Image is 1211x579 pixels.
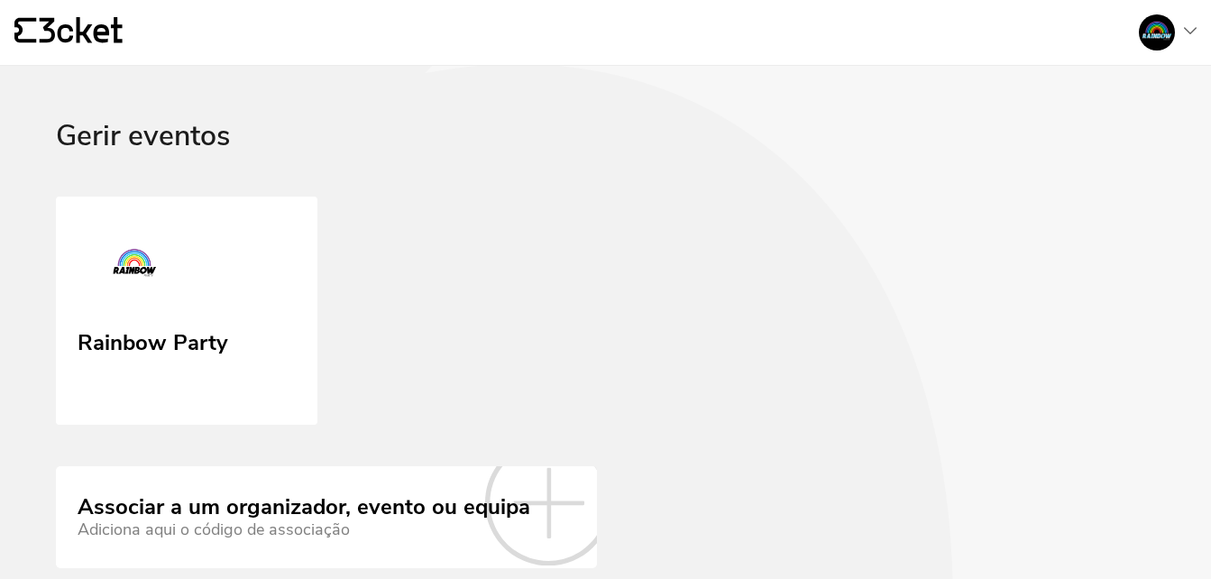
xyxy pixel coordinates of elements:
[14,17,123,48] a: {' '}
[56,197,317,426] a: Rainbow Party Rainbow Party
[56,120,1155,197] div: Gerir eventos
[78,324,228,356] div: Rainbow Party
[14,18,36,43] g: {' '}
[78,225,195,307] img: Rainbow Party
[56,466,597,567] a: Associar a um organizador, evento ou equipa Adiciona aqui o código de associação
[78,520,530,539] div: Adiciona aqui o código de associação
[78,495,530,520] div: Associar a um organizador, evento ou equipa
